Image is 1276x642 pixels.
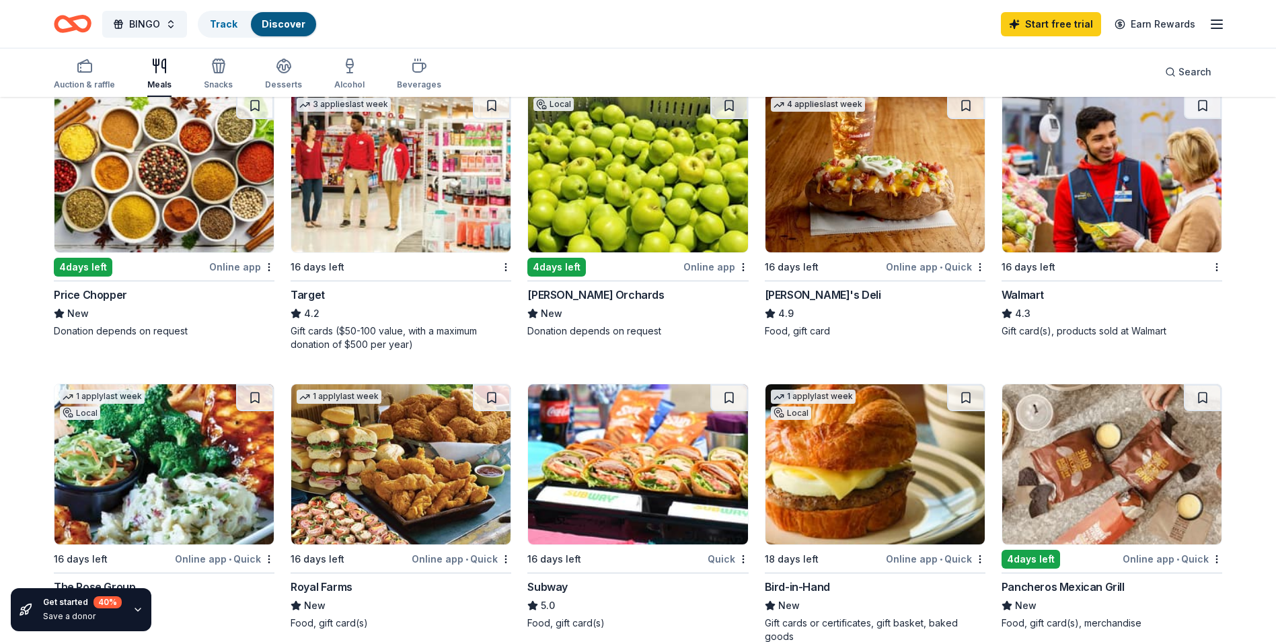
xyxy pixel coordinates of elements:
img: Image for Bird-in-Hand [765,384,985,544]
div: 1 apply last week [297,390,381,404]
div: 4 days left [1002,550,1060,569]
div: Auction & raffle [54,79,115,90]
div: 16 days left [291,551,344,567]
button: Beverages [397,52,441,97]
div: 1 apply last week [771,390,856,404]
div: Meals [147,79,172,90]
button: Alcohol [334,52,365,97]
div: Desserts [265,79,302,90]
a: Start free trial [1001,12,1101,36]
span: 4.3 [1015,306,1030,322]
div: Subway [527,579,568,595]
a: Image for Royal Farms1 applylast week16 days leftOnline app•QuickRoyal FarmsNewFood, gift card(s) [291,384,511,630]
a: Image for Subway16 days leftQuickSubway5.0Food, gift card(s) [527,384,748,630]
div: Online app Quick [886,258,985,275]
div: 1 apply last week [60,390,145,404]
div: Get started [43,596,122,608]
div: Gift card(s), products sold at Walmart [1002,324,1222,338]
div: Snacks [204,79,233,90]
div: Alcohol [334,79,365,90]
img: Image for Royal Farms [291,384,511,544]
div: Target [291,287,325,303]
span: 5.0 [541,598,555,614]
span: • [465,554,468,565]
div: 16 days left [527,551,581,567]
div: Beverages [397,79,441,90]
div: Online app Quick [886,550,985,567]
a: Image for Pancheros Mexican Grill4days leftOnline app•QuickPancheros Mexican GrillNewFood, gift c... [1002,384,1222,630]
img: Image for Jason's Deli [765,92,985,252]
div: 18 days left [765,551,819,567]
a: Image for Price Chopper4days leftOnline appPrice ChopperNewDonation depends on request [54,92,274,338]
div: Walmart [1002,287,1044,303]
div: Bird-in-Hand [765,579,830,595]
div: Local [60,406,100,420]
div: Gift cards ($50-100 value, with a maximum donation of $500 per year) [291,324,511,351]
div: Quick [708,550,749,567]
a: Discover [262,18,305,30]
div: 16 days left [765,259,819,275]
button: Search [1154,59,1222,85]
div: 4 applies last week [771,98,865,112]
div: Food, gift card [765,324,985,338]
button: TrackDiscover [198,11,317,38]
img: Image for The Rose Group [54,384,274,544]
a: Image for Jason's Deli4 applieslast week16 days leftOnline app•Quick[PERSON_NAME]'s Deli4.9Food, ... [765,92,985,338]
div: Pancheros Mexican Grill [1002,579,1125,595]
a: Image for Walmart16 days leftWalmart4.3Gift card(s), products sold at Walmart [1002,92,1222,338]
img: Image for Price Chopper [54,92,274,252]
div: Online app [209,258,274,275]
span: BINGO [129,16,160,32]
span: Search [1178,64,1211,80]
button: Auction & raffle [54,52,115,97]
a: Home [54,8,91,40]
span: New [1015,598,1037,614]
div: [PERSON_NAME] Orchards [527,287,664,303]
img: Image for Pancheros Mexican Grill [1002,384,1222,544]
span: 4.2 [304,306,320,322]
div: Royal Farms [291,579,352,595]
a: Image for Target3 applieslast week16 days leftTarget4.2Gift cards ($50-100 value, with a maximum ... [291,92,511,351]
button: Meals [147,52,172,97]
div: 16 days left [291,259,344,275]
span: New [304,598,326,614]
div: Food, gift card(s) [291,616,511,630]
div: 16 days left [1002,259,1055,275]
span: New [778,598,800,614]
div: Food, gift card(s) [527,616,748,630]
button: Snacks [204,52,233,97]
img: Image for Subway [528,384,747,544]
button: BINGO [102,11,187,38]
span: • [1176,554,1179,565]
div: 40 % [93,596,122,608]
span: 4.9 [778,306,794,322]
div: Price Chopper [54,287,127,303]
div: Online app [683,258,749,275]
div: Online app Quick [1123,550,1222,567]
a: Image for The Rose Group1 applylast weekLocal16 days leftOnline app•QuickThe Rose GroupNewFood, g... [54,384,274,630]
div: 3 applies last week [297,98,391,112]
div: Donation depends on request [54,324,274,338]
div: Donation depends on request [527,324,748,338]
span: New [541,306,562,322]
span: • [940,262,942,273]
a: Track [210,18,237,30]
div: 16 days left [54,551,108,567]
img: Image for Soergel Orchards [528,92,747,252]
div: Food, gift card(s), merchandise [1002,616,1222,630]
a: Earn Rewards [1106,12,1203,36]
div: Online app Quick [175,550,274,567]
span: • [940,554,942,565]
div: Online app Quick [412,550,511,567]
button: Desserts [265,52,302,97]
span: • [229,554,231,565]
div: Local [771,406,811,420]
img: Image for Walmart [1002,92,1222,252]
div: 4 days left [527,258,586,277]
div: [PERSON_NAME]'s Deli [765,287,881,303]
span: New [67,306,89,322]
img: Image for Target [291,92,511,252]
div: Save a donor [43,611,122,622]
a: Image for Soergel OrchardsLocal4days leftOnline app[PERSON_NAME] OrchardsNewDonation depends on r... [527,92,748,338]
div: Local [533,98,574,111]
